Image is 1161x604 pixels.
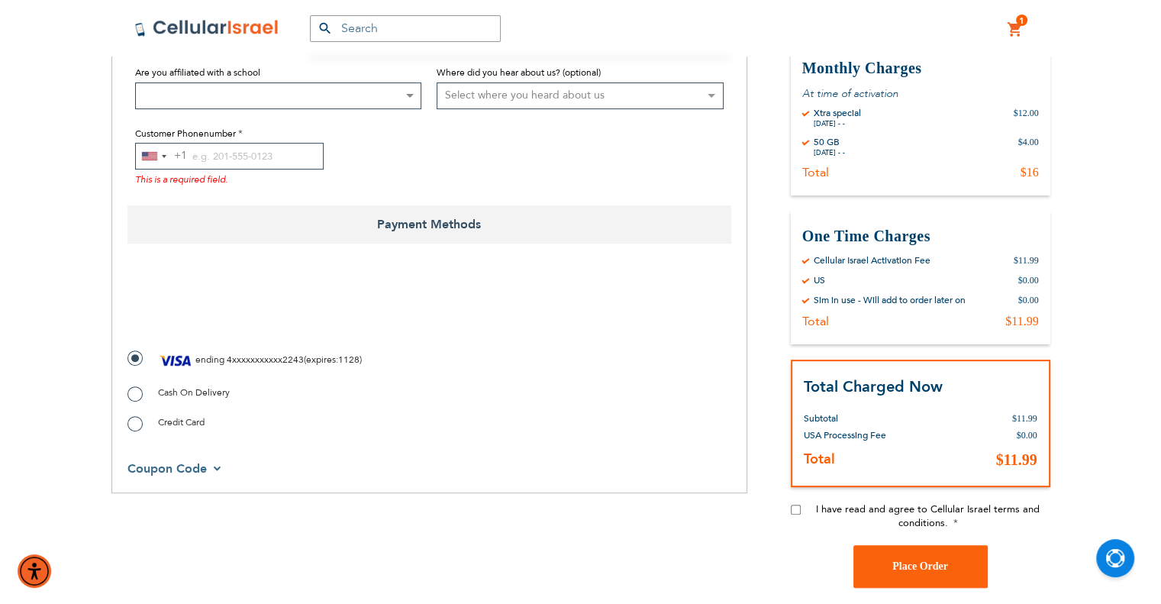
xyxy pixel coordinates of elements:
[1005,314,1038,329] div: $11.99
[127,460,207,477] span: Coupon Code
[1018,136,1039,157] div: $4.00
[127,278,360,338] iframe: reCAPTCHA
[136,144,187,169] button: Selected country
[1014,254,1039,266] div: $11.99
[814,254,930,266] div: Cellular Israel Activation Fee
[814,136,845,148] div: 50 GB
[1007,21,1024,39] a: 1
[814,119,861,128] div: [DATE] - -
[1014,107,1039,128] div: $12.00
[814,274,825,286] div: US
[1021,165,1039,180] div: $16
[996,451,1037,468] span: $11.99
[174,147,187,166] div: +1
[127,349,362,372] label: ( : )
[853,545,988,588] button: Place Order
[306,354,336,366] span: expires
[892,560,948,572] span: Place Order
[195,354,224,366] span: ending
[802,58,1039,79] h3: Monthly Charges
[802,314,829,329] div: Total
[814,294,966,306] div: Sim in use - Will add to order later on
[1012,413,1037,424] span: $11.99
[804,399,923,427] th: Subtotal
[135,143,324,170] input: e.g. 201-555-0123
[814,107,861,119] div: Xtra special
[802,86,1039,101] p: At time of activation
[804,450,835,469] strong: Total
[1018,294,1039,306] div: $0.00
[1018,274,1039,286] div: $0.00
[158,386,230,399] span: Cash On Delivery
[1017,430,1037,441] span: $0.00
[134,19,279,37] img: Cellular Israel Logo
[135,66,260,79] span: Are you affiliated with a school
[158,349,193,372] img: Visa
[804,429,886,441] span: USA Processing Fee
[310,15,501,42] input: Search
[338,354,360,366] span: 1128
[802,226,1039,247] h3: One Time Charges
[127,205,731,244] span: Payment Methods
[804,376,943,397] strong: Total Charged Now
[1019,15,1024,27] span: 1
[814,148,845,157] div: [DATE] - -
[227,354,304,366] span: 4xxxxxxxxxxx2243
[18,554,51,588] div: Accessibility Menu
[158,416,205,428] span: Credit Card
[802,165,829,180] div: Total
[816,502,1040,530] span: I have read and agree to Cellular Israel terms and conditions.
[437,66,601,79] span: Where did you hear about us? (optional)
[135,173,227,186] span: This is a required field.
[135,128,236,140] span: Customer Phonenumber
